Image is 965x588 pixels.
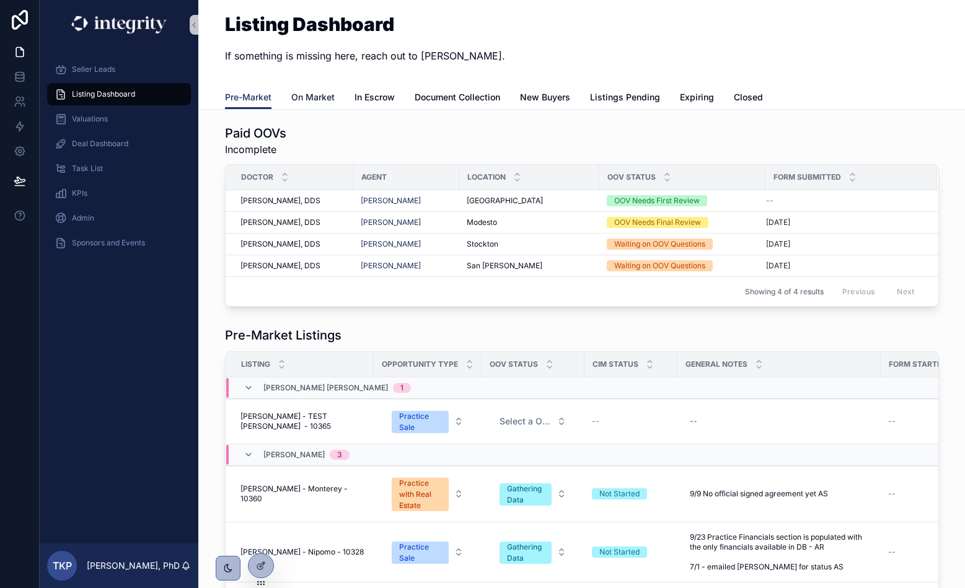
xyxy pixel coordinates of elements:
a: Not Started [592,488,670,499]
a: Seller Leads [47,58,191,81]
a: Listings Pending [590,86,660,111]
span: [PERSON_NAME] [263,450,325,460]
span: Incomplete [225,142,286,157]
a: [PERSON_NAME] [361,196,452,206]
div: Waiting on OOV Questions [614,260,705,271]
span: TKP [53,558,72,573]
span: Form Started? [889,359,951,369]
span: Document Collection [415,91,500,103]
a: [PERSON_NAME] [361,261,421,271]
p: If something is missing here, reach out to [PERSON_NAME]. [225,48,505,63]
a: Deal Dashboard [47,133,191,155]
span: San [PERSON_NAME] [467,261,542,271]
span: Admin [72,213,94,223]
a: -- [685,411,873,431]
span: Expiring [680,91,714,103]
div: Gathering Data [507,483,544,506]
span: In Escrow [355,91,395,103]
a: [PERSON_NAME], DDS [240,217,346,227]
span: Select a OOV Status [500,415,552,428]
a: Select Button [489,410,577,433]
button: Select Button [490,477,576,511]
p: [DATE] [766,239,790,249]
a: Stockton [467,239,592,249]
a: [PERSON_NAME] - Nipomo - 10328 [240,547,366,557]
span: -- [888,416,896,426]
span: [PERSON_NAME] [PERSON_NAME] [263,383,388,393]
span: Doctor [241,172,273,182]
span: Listings Pending [590,91,660,103]
button: Select Button [490,410,576,432]
a: [PERSON_NAME] - TEST [PERSON_NAME] - 10365 [240,411,366,431]
span: Valuations [72,114,108,124]
a: In Escrow [355,86,395,111]
a: [DATE] [766,239,922,249]
span: Opportunity Type [382,359,458,369]
span: [PERSON_NAME] [361,217,421,227]
span: Modesto [467,217,497,227]
a: Closed [734,86,763,111]
span: Sponsors and Events [72,238,145,248]
button: Select Button [382,472,474,516]
a: [PERSON_NAME] [361,261,452,271]
span: Closed [734,91,763,103]
a: Select Button [489,476,577,511]
span: [PERSON_NAME] - Nipomo - 10328 [240,547,364,557]
a: OOV Needs First Review [607,195,758,206]
span: Stockton [467,239,498,249]
p: [DATE] [766,261,790,271]
a: Admin [47,207,191,229]
div: OOV Needs First Review [614,195,700,206]
div: 3 [337,450,342,460]
button: Select Button [490,535,576,569]
a: [PERSON_NAME] [361,239,421,249]
span: Form Submitted [773,172,841,182]
a: -- [766,196,922,206]
span: Listing [241,359,270,369]
span: -- [888,547,896,557]
a: [PERSON_NAME] [361,217,452,227]
div: Gathering Data [507,542,544,564]
button: Select Button [382,535,474,569]
span: KPIs [72,188,87,198]
a: Select Button [381,471,474,517]
a: [PERSON_NAME] - Monterey - 10360 [240,484,366,504]
a: [PERSON_NAME], DDS [240,196,346,206]
a: [PERSON_NAME] [361,239,452,249]
p: [PERSON_NAME], PhD [87,559,180,572]
a: 9/9 No official signed agreement yet AS [685,484,873,504]
a: Pre-Market [225,86,271,110]
span: -- [766,196,773,206]
a: [GEOGRAPHIC_DATA] [467,196,592,206]
a: Document Collection [415,86,500,111]
a: [PERSON_NAME], DDS [240,261,346,271]
a: 9/23 Practice Financials section is populated with the only financials available in DB - AR 7/1 -... [685,527,873,577]
h1: Paid OOVs [225,125,286,142]
div: Waiting on OOV Questions [614,239,705,250]
span: Showing 4 of 4 results [745,287,824,297]
div: scrollable content [40,50,198,270]
a: [PERSON_NAME] [361,196,421,206]
span: [PERSON_NAME], DDS [240,261,320,271]
span: -- [888,489,896,499]
span: [PERSON_NAME], DDS [240,239,320,249]
a: On Market [291,86,335,111]
h1: Pre-Market Listings [225,327,341,344]
a: OOV Needs Final Review [607,217,758,228]
div: Practice with Real Estate [399,478,441,511]
span: Agent [361,172,387,182]
div: Not Started [599,546,640,558]
span: General Notes [685,359,747,369]
div: 1 [400,383,403,393]
a: [PERSON_NAME], DDS [240,239,346,249]
a: Listing Dashboard [47,83,191,105]
div: OOV Needs Final Review [614,217,701,228]
a: Not Started [592,546,670,558]
span: Task List [72,164,103,173]
a: Modesto [467,217,592,227]
a: Sponsors and Events [47,232,191,254]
